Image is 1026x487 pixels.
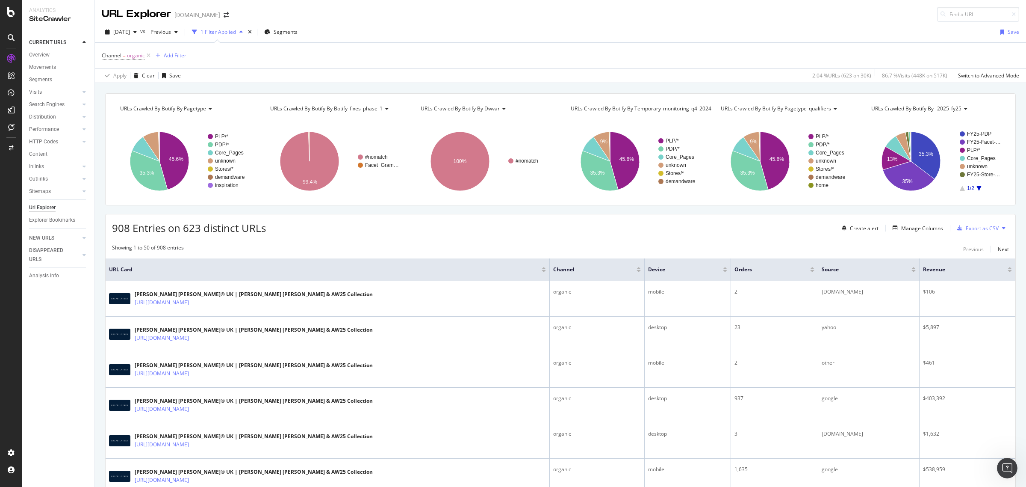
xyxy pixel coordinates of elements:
button: Previous [147,25,181,39]
text: unknown [967,163,988,169]
div: 2 [734,359,814,367]
div: A chart. [262,124,407,199]
button: Save [997,25,1019,39]
a: Content [29,150,88,159]
div: 2.04 % URLs ( 623 on 30K ) [812,72,871,79]
h4: URLs Crawled By Botify By pagetype_qualifiers [719,102,851,116]
text: FY25-PDP [967,131,991,137]
text: PDP/* [215,142,229,148]
div: Visits [29,88,42,97]
div: organic [553,324,641,331]
a: Analysis Info [29,271,88,280]
span: Source [822,266,899,273]
div: Apply [113,72,127,79]
button: [DATE] [102,25,140,39]
div: Switch to Advanced Mode [958,72,1019,79]
text: Facet_Gram… [365,162,399,168]
div: organic [553,288,641,296]
div: google [822,466,916,473]
text: 35.3% [590,170,604,176]
div: DISAPPEARED URLS [29,246,72,264]
div: $538,959 [923,466,1012,473]
text: PLP/* [215,134,228,140]
div: mobile [648,359,727,367]
text: FY25-Store-… [967,172,1000,178]
text: PLP/* [666,138,679,144]
a: HTTP Codes [29,137,80,146]
text: 45.6% [769,156,784,162]
div: desktop [648,430,727,438]
div: Save [169,72,181,79]
span: Orders [734,266,797,273]
text: 35.3% [740,170,755,176]
div: google [822,395,916,402]
div: [PERSON_NAME] [PERSON_NAME]® UK | [PERSON_NAME] [PERSON_NAME] & AW25 Collection [135,326,373,334]
div: [PERSON_NAME] [PERSON_NAME]® UK | [PERSON_NAME] [PERSON_NAME] & AW25 Collection [135,397,373,405]
div: mobile [648,466,727,473]
img: main image [109,293,130,304]
text: 100% [453,158,466,164]
span: Previous [147,28,171,36]
button: Manage Columns [889,223,943,233]
text: 1/2 [967,185,974,191]
text: home [816,182,828,188]
div: Save [1008,28,1019,36]
div: Previous [963,246,984,253]
svg: A chart. [713,124,857,199]
div: 23 [734,324,814,331]
div: 937 [734,395,814,402]
a: Distribution [29,113,80,122]
a: [URL][DOMAIN_NAME] [135,298,189,307]
div: Export as CSV [966,225,999,232]
span: Channel [102,52,121,59]
button: Previous [963,244,984,254]
span: URLs Crawled By Botify By _2025_fy25 [871,105,961,112]
a: [URL][DOMAIN_NAME] [135,440,189,449]
text: Stores/* [666,170,684,176]
img: main image [109,435,130,446]
a: Sitemaps [29,187,80,196]
div: yahoo [822,324,916,331]
img: main image [109,329,130,340]
img: main image [109,400,130,411]
div: $5,897 [923,324,1012,331]
span: URL Card [109,266,540,273]
button: Create alert [838,221,879,235]
div: 86.7 % Visits ( 448K on 517K ) [882,72,947,79]
text: #nomatch [516,158,538,164]
span: 2025 Oct. 5th [113,28,130,36]
svg: A chart. [863,124,1009,199]
button: Next [998,244,1009,254]
a: CURRENT URLS [29,38,80,47]
span: Revenue [923,266,995,273]
h4: URLs Crawled By Botify By pagetype [118,102,250,116]
button: Clear [130,69,155,83]
a: NEW URLS [29,234,80,243]
button: Save [159,69,181,83]
input: Find a URL [937,7,1019,22]
button: Export as CSV [954,221,999,235]
div: A chart. [563,124,707,199]
text: 45.6% [169,156,183,162]
div: HTTP Codes [29,137,58,146]
div: desktop [648,324,727,331]
div: [PERSON_NAME] [PERSON_NAME]® UK | [PERSON_NAME] [PERSON_NAME] & AW25 Collection [135,291,373,298]
img: main image [109,364,130,375]
a: Overview [29,50,88,59]
div: other [822,359,916,367]
div: organic [553,430,641,438]
div: 1,635 [734,466,814,473]
text: 35% [902,178,912,184]
div: Content [29,150,47,159]
div: Search Engines [29,100,65,109]
text: 9% [600,139,608,145]
div: Performance [29,125,59,134]
a: Visits [29,88,80,97]
div: SiteCrawler [29,14,88,24]
text: PLP/* [816,134,829,140]
div: Explorer Bookmarks [29,216,75,225]
a: [URL][DOMAIN_NAME] [135,476,189,484]
text: Stores/* [816,166,834,172]
text: demandware [666,178,696,184]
